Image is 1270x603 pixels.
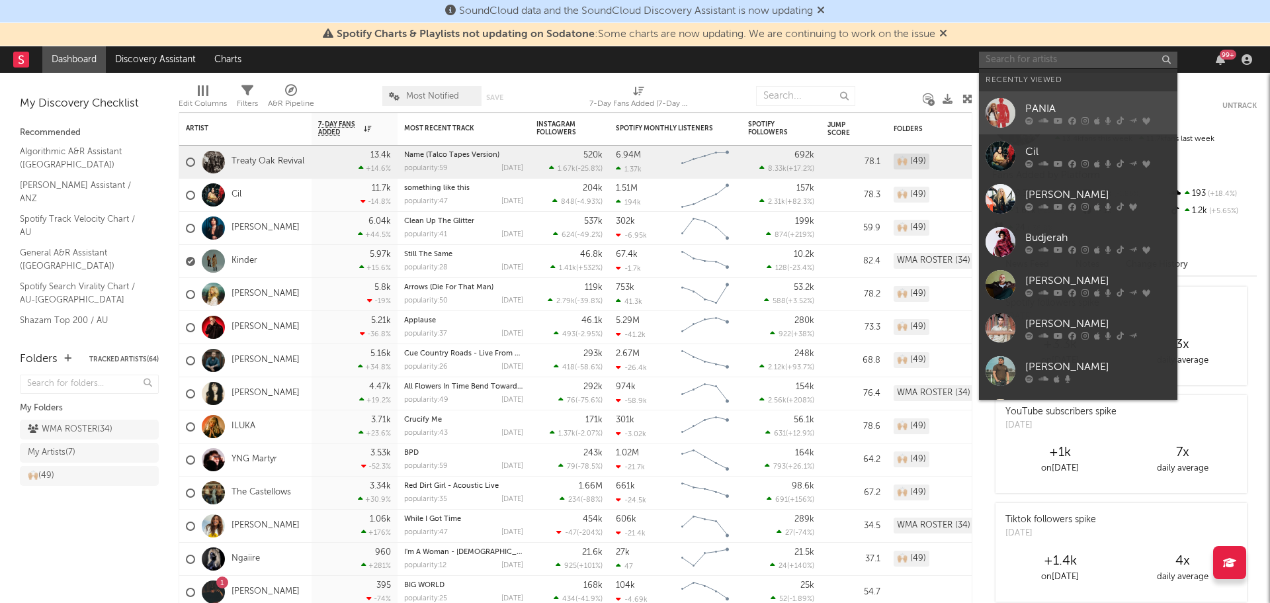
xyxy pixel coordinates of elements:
span: +18.4 % [1206,191,1237,198]
div: Red Dirt Girl - Acoustic Live [404,483,523,490]
div: ( ) [766,230,814,239]
a: ILUKA [232,421,255,432]
div: [DATE] [501,297,523,304]
div: [DATE] [501,330,523,338]
div: 56.1k [794,416,814,424]
div: ( ) [765,462,814,471]
div: BPD [404,449,523,457]
a: Blusher [979,393,1177,436]
a: [PERSON_NAME] [232,520,300,532]
svg: Chart title [675,443,735,477]
svg: Chart title [675,278,735,311]
span: +93.7 % [787,364,812,371]
div: 41.3k [616,297,642,306]
div: 🙌🏼 (49) [894,418,929,434]
div: +23.6 % [359,429,391,438]
span: 631 [774,430,786,438]
span: 79 [567,463,575,471]
div: [DATE] [501,396,523,404]
div: YouTube subscribers spike [1005,405,1117,419]
div: 6.04k [368,217,391,226]
div: Cil [1025,144,1171,160]
div: ( ) [759,363,814,371]
div: 🙌🏼 (49) [894,451,929,467]
div: 5.29M [616,316,640,325]
span: +17.2 % [788,165,812,173]
svg: Chart title [675,477,735,510]
div: -6.95k [616,231,647,240]
span: Dismiss [939,29,947,40]
div: 199k [795,217,814,226]
div: 10.2k [794,250,814,259]
div: 53.2k [794,283,814,292]
a: Spotify Track Velocity Chart / AU [20,212,146,239]
div: 76.4 [827,386,880,402]
div: ( ) [554,363,603,371]
span: -58.6 % [577,364,601,371]
div: 5.21k [371,316,391,325]
span: +532 % [578,265,601,272]
div: [PERSON_NAME] [1025,273,1171,289]
div: 204k [583,184,603,193]
div: 301k [616,416,634,424]
span: +26.1 % [788,463,812,471]
div: 3.71k [371,416,391,424]
div: ( ) [554,330,603,338]
div: -19 % [367,297,391,305]
div: ( ) [759,164,814,173]
span: 1.41k [559,265,576,272]
a: YNG Martyr [232,454,277,465]
span: 76 [567,397,575,404]
div: Instagram Followers [536,120,583,136]
div: My Folders [20,400,159,416]
span: 793 [773,463,786,471]
div: popularity: 59 [404,463,448,470]
div: 59.9 [827,220,880,236]
span: 848 [561,199,575,206]
div: Jump Score [827,121,861,137]
a: [PERSON_NAME] [979,306,1177,349]
div: [DATE] [501,231,523,238]
div: A&R Pipeline [268,96,314,112]
div: Folders [894,125,993,133]
div: +44.5 % [358,230,391,239]
span: +5.65 % [1207,208,1238,215]
button: Untrack [1222,99,1257,113]
span: 8.33k [768,165,786,173]
div: 194k [616,198,641,207]
div: 3.53k [370,449,391,457]
div: 5.16k [370,349,391,358]
a: Red Dirt Girl - Acoustic Live [404,483,499,490]
div: 🙌🏼 (49) [894,319,929,335]
a: Applause [404,317,436,324]
span: 588 [773,298,786,305]
div: Edit Columns [179,79,227,118]
div: Cue Country Roads - Live From The Steel City [404,350,523,357]
input: Search... [756,86,855,106]
span: +12.9 % [788,430,812,438]
div: 293k [583,349,603,358]
div: ( ) [549,164,603,173]
div: popularity: 41 [404,231,447,238]
a: Ngaiire [232,553,260,565]
div: 78.2 [827,287,880,302]
span: -75.6 % [577,397,601,404]
div: -3.02k [616,430,646,438]
div: -14.8 % [360,197,391,206]
div: 🙌🏼 (49) [894,220,929,236]
span: -39.8 % [577,298,601,305]
div: 🙌🏼 (49) [894,352,929,368]
div: 3 x [1121,337,1244,353]
div: WMA ROSTER (34) [894,253,974,269]
div: ( ) [764,297,814,305]
div: 78.3 [827,187,880,203]
span: 2.79k [556,298,575,305]
a: Cue Country Roads - Live From The [GEOGRAPHIC_DATA] [404,350,605,357]
div: 3.34k [370,482,391,490]
a: I'm A Woman - [DEMOGRAPHIC_DATA] In Black TV Series Soundtrack [404,549,642,556]
a: [PERSON_NAME] [232,289,300,300]
div: [PERSON_NAME] [1025,187,1171,203]
a: Discovery Assistant [106,46,205,73]
a: [PERSON_NAME] [232,388,300,399]
button: Tracked Artists(64) [89,356,159,363]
